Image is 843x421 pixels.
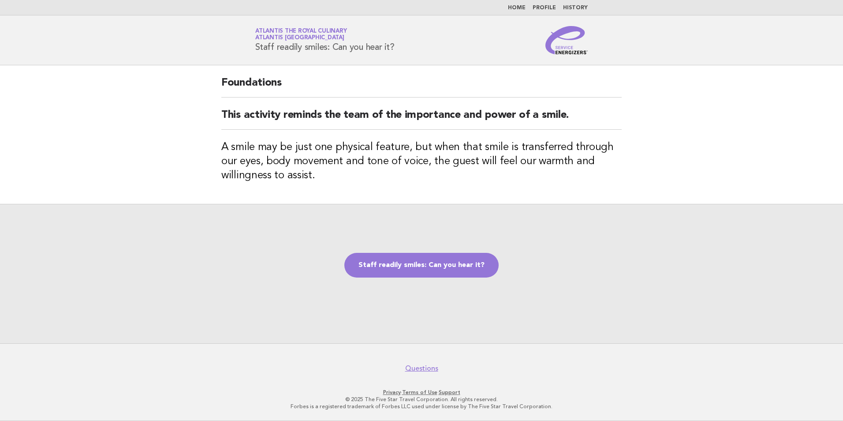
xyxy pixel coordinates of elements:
a: Questions [405,364,438,373]
p: Forbes is a registered trademark of Forbes LLC used under license by The Five Star Travel Corpora... [152,403,691,410]
p: © 2025 The Five Star Travel Corporation. All rights reserved. [152,396,691,403]
a: Home [508,5,526,11]
a: History [563,5,588,11]
a: Support [439,389,460,395]
a: Staff readily smiles: Can you hear it? [344,253,499,278]
a: Atlantis the Royal CulinaryAtlantis [GEOGRAPHIC_DATA] [255,28,347,41]
h2: Foundations [221,76,622,98]
a: Privacy [383,389,401,395]
h2: This activity reminds the team of the importance and power of a smile. [221,108,622,130]
span: Atlantis [GEOGRAPHIC_DATA] [255,35,344,41]
p: · · [152,389,691,396]
h1: Staff readily smiles: Can you hear it? [255,29,395,52]
h3: A smile may be just one physical feature, but when that smile is transferred through our eyes, bo... [221,140,622,183]
a: Profile [533,5,556,11]
a: Terms of Use [402,389,437,395]
img: Service Energizers [545,26,588,54]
